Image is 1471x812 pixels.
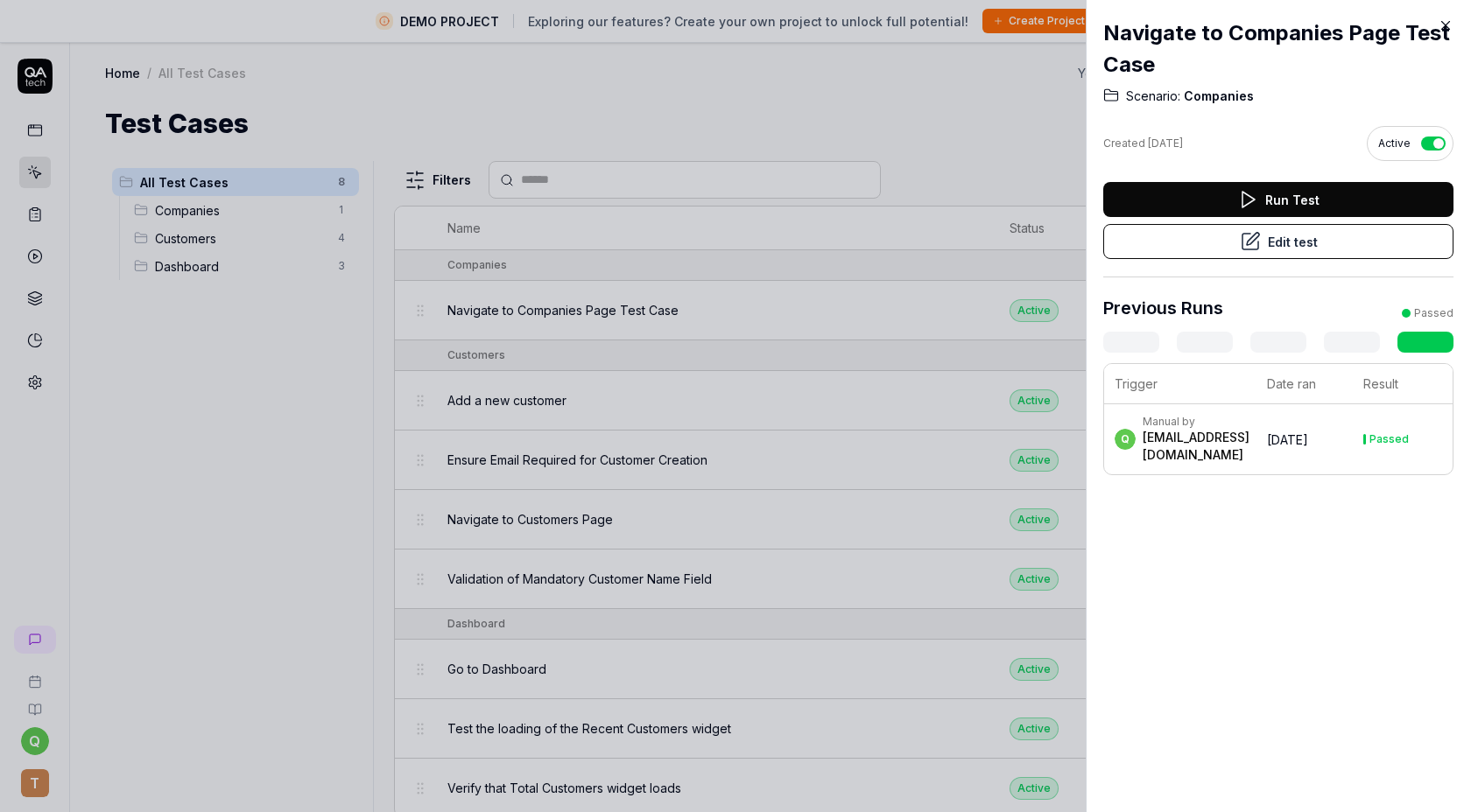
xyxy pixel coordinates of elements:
[1267,432,1308,447] time: [DATE]
[1143,429,1249,464] div: [EMAIL_ADDRESS][DOMAIN_NAME]
[1378,136,1411,151] span: Active
[1369,434,1409,444] div: Passed
[1103,136,1183,151] div: Created
[1103,17,1453,80] h2: Navigate to Companies Page Test Case
[1103,295,1223,321] h3: Previous Runs
[1180,87,1254,105] span: Companies
[1414,305,1453,321] div: Passed
[1148,136,1183,150] time: [DATE]
[1103,224,1453,259] button: Edit test
[1104,364,1256,404] th: Trigger
[1115,429,1136,450] span: q
[1126,87,1180,105] span: Scenario:
[1353,364,1453,404] th: Result
[1103,182,1453,217] button: Run Test
[1256,364,1353,404] th: Date ran
[1143,415,1249,429] div: Manual by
